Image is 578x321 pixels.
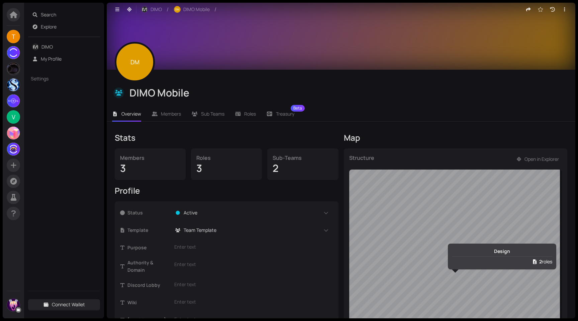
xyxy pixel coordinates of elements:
button: Open in Explorer [513,154,562,165]
span: Status [127,209,170,216]
a: DIMO [41,44,53,50]
span: Purpose [127,244,170,251]
div: DIMO Mobile [129,86,566,99]
div: Structure [349,154,374,170]
span: Active [184,209,197,216]
span: Team Template [184,227,216,234]
div: Stats [115,132,339,143]
div: Settings [28,71,100,86]
img: 1d3d5e142b2c057a2bb61662301e7eb7.webp [7,143,20,155]
sup: Beta [291,105,305,112]
span: T [12,30,15,43]
img: Jo8aJ5B5ax.jpeg [7,299,20,311]
img: T8Xj_ByQ5B.jpeg [7,94,20,107]
span: Sub Teams [201,111,224,117]
img: F74otHnKuz.jpeg [7,127,20,139]
button: DMDIMO Mobile [171,4,213,15]
span: Discord Lobby [127,281,170,289]
img: c3llwUlr6D.jpeg [7,78,20,91]
div: Roles [196,154,257,162]
span: Treasury [276,112,294,116]
span: V [12,110,15,124]
span: Connect Wallet [52,301,85,308]
span: Wiki [127,299,170,306]
span: Template [127,227,170,234]
a: My Profile [41,56,62,62]
div: Enter text [174,298,329,306]
img: Ltkd1ZllIY.jpeg [141,6,148,12]
div: Map [344,132,568,143]
div: Enter text [174,261,329,268]
span: Open in Explorer [524,155,559,163]
button: DIMO [138,4,165,15]
span: DM [130,42,139,82]
div: 2 [273,162,333,175]
img: S5xeEuA_KA.jpeg [7,46,20,59]
span: DIMO [151,6,162,13]
div: 3 [196,162,257,175]
div: Sub-Teams [273,154,333,162]
span: Settings [31,75,86,82]
span: DM [175,8,179,11]
div: Members [120,154,180,162]
span: Overview [121,111,141,117]
a: Explore [41,23,57,30]
div: Enter text [174,243,329,251]
div: Enter text [174,281,329,288]
div: Profile [115,185,339,196]
div: 3 [120,162,180,175]
span: Search [41,9,96,20]
span: Members [161,111,181,117]
span: DIMO Mobile [183,6,210,13]
span: Authority & Domain [127,259,170,274]
img: DqDBPFGanK.jpeg [7,62,20,75]
button: Connect Wallet [28,299,100,310]
span: Roles [244,111,256,117]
